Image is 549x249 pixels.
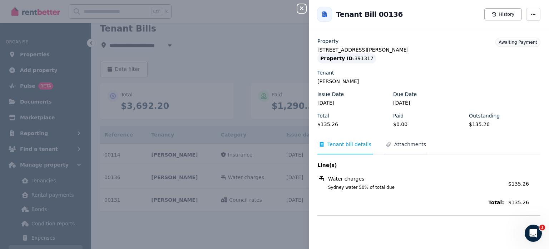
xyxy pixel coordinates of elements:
[469,121,540,128] legend: $135.26
[328,175,364,182] span: Water charges
[320,185,504,190] span: Sydney water 50% of total due
[317,38,338,45] label: Property
[317,91,344,98] label: Issue Date
[317,141,540,154] nav: Tabs
[393,121,465,128] legend: $0.00
[393,91,417,98] label: Due Date
[508,181,529,187] span: $135.26
[317,99,389,106] legend: [DATE]
[317,69,334,76] label: Tenant
[393,112,404,119] label: Paid
[336,9,403,19] h2: Tenant Bill 00136
[499,40,537,45] span: Awaiting Payment
[394,141,426,148] span: Attachments
[484,8,522,20] button: History
[317,112,329,119] label: Total
[525,225,542,242] iframe: Intercom live chat
[317,121,389,128] legend: $135.26
[469,112,500,119] label: Outstanding
[327,141,371,148] span: Tenant bill details
[317,53,376,63] div: : 391317
[317,162,504,169] span: Line(s)
[317,46,540,53] legend: [STREET_ADDRESS][PERSON_NAME]
[317,199,504,206] span: Total:
[539,225,545,230] span: 1
[317,78,540,85] legend: [PERSON_NAME]
[393,99,465,106] legend: [DATE]
[320,55,353,62] span: Property ID
[508,199,540,206] span: $135.26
